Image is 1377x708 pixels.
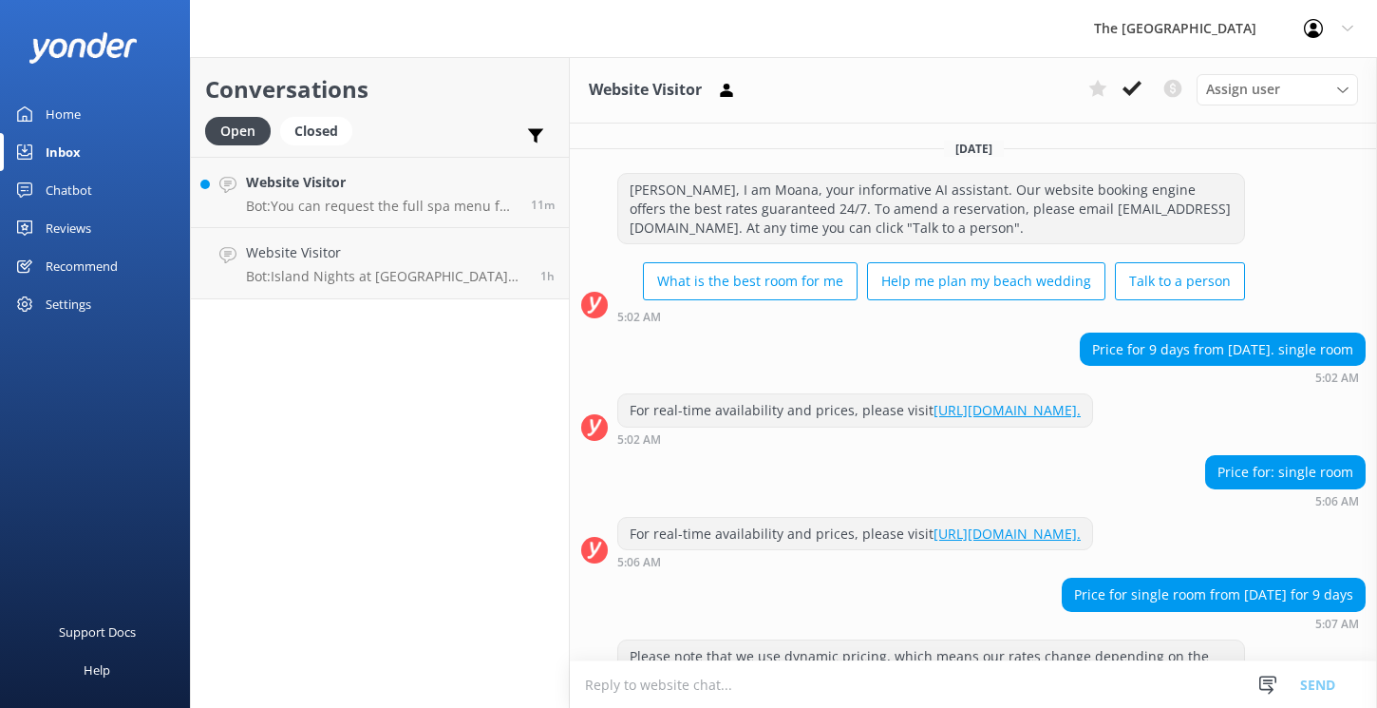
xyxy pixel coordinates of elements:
[246,268,526,285] p: Bot: Island Nights at [GEOGRAPHIC_DATA] occur every [DATE] from 6.30-9pm. Enjoy the "Legends of P...
[1063,579,1365,611] div: Price for single room from [DATE] for 9 days
[617,312,661,323] strong: 5:02 AM
[934,401,1081,419] a: [URL][DOMAIN_NAME].
[28,32,138,64] img: yonder-white-logo.png
[1062,617,1366,630] div: Sep 22 2025 11:07am (UTC -10:00) Pacific/Honolulu
[46,285,91,323] div: Settings
[46,95,81,133] div: Home
[1315,619,1359,630] strong: 5:07 AM
[246,242,526,263] h4: Website Visitor
[1206,79,1280,100] span: Assign user
[1205,494,1366,507] div: Sep 22 2025 11:06am (UTC -10:00) Pacific/Honolulu
[246,198,517,215] p: Bot: You can request the full spa menu for SpaPolynesia by emailing [EMAIL_ADDRESS][DOMAIN_NAME].
[280,120,362,141] a: Closed
[617,555,1093,568] div: Sep 22 2025 11:06am (UTC -10:00) Pacific/Honolulu
[205,120,280,141] a: Open
[617,432,1093,446] div: Sep 22 2025 11:02am (UTC -10:00) Pacific/Honolulu
[618,394,1092,427] div: For real-time availability and prices, please visit
[84,651,110,689] div: Help
[867,262,1105,300] button: Help me plan my beach wedding
[1115,262,1245,300] button: Talk to a person
[540,268,555,284] span: Sep 23 2025 08:08am (UTC -10:00) Pacific/Honolulu
[205,71,555,107] h2: Conversations
[46,209,91,247] div: Reviews
[618,174,1244,243] div: [PERSON_NAME], I am Moana, your informative AI assistant. Our website booking engine offers the b...
[246,172,517,193] h4: Website Visitor
[1081,334,1365,366] div: Price for 9 days from [DATE]. single room
[617,434,661,446] strong: 5:02 AM
[46,171,92,209] div: Chatbot
[934,525,1081,543] a: [URL][DOMAIN_NAME].
[1206,456,1365,488] div: Price for: single room
[617,310,1245,323] div: Sep 22 2025 11:02am (UTC -10:00) Pacific/Honolulu
[944,141,1004,157] span: [DATE]
[1315,373,1359,384] strong: 5:02 AM
[531,197,555,213] span: Sep 23 2025 09:38am (UTC -10:00) Pacific/Honolulu
[617,557,661,568] strong: 5:06 AM
[643,262,858,300] button: What is the best room for me
[1197,74,1358,105] div: Assign User
[205,117,271,145] div: Open
[589,78,702,103] h3: Website Visitor
[191,157,569,228] a: Website VisitorBot:You can request the full spa menu for SpaPolynesia by emailing [EMAIL_ADDRESS]...
[1315,496,1359,507] strong: 5:06 AM
[191,228,569,299] a: Website VisitorBot:Island Nights at [GEOGRAPHIC_DATA] occur every [DATE] from 6.30-9pm. Enjoy the...
[618,518,1092,550] div: For real-time availability and prices, please visit
[59,613,136,651] div: Support Docs
[280,117,352,145] div: Closed
[46,247,118,285] div: Recommend
[1080,371,1366,384] div: Sep 22 2025 11:02am (UTC -10:00) Pacific/Honolulu
[46,133,81,171] div: Inbox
